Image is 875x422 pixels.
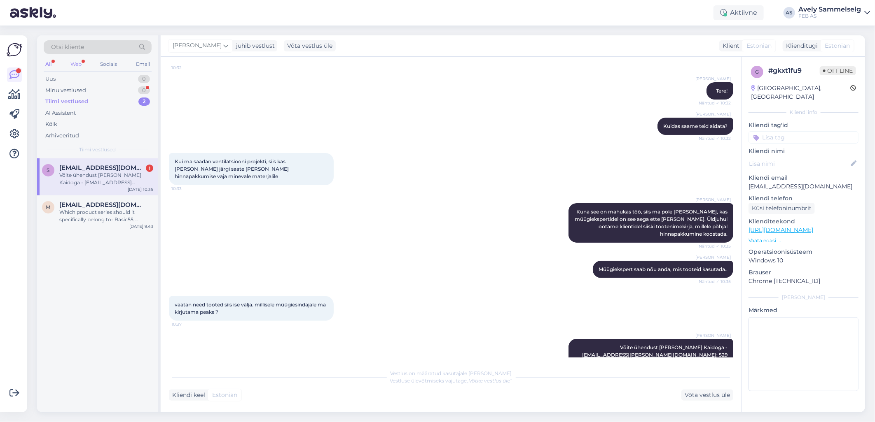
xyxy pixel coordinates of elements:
span: Estonian [212,391,237,399]
div: Võite ühendust [PERSON_NAME] Kaidoga - [EMAIL_ADDRESS][PERSON_NAME][DOMAIN_NAME]; 529 1338. [59,172,153,186]
p: Windows 10 [749,256,859,265]
span: mykhailov04@gmail.com [59,201,145,209]
span: Tere! [716,88,728,94]
span: [PERSON_NAME] [695,111,731,117]
div: AI Assistent [45,109,76,117]
span: Kuna see on mahukas töö, siis ma pole [PERSON_NAME], kas müügiekspertidel on see aega ette [PERSO... [575,209,729,237]
p: Märkmed [749,306,859,315]
div: Võta vestlus üle [284,40,336,51]
span: vaatan need tooted siis ise välja. millisele müügiesindajale ma kirjutama peaks ? [175,301,327,315]
div: Klienditugi [783,42,818,50]
div: [DATE] 9:43 [129,223,153,230]
div: AS [784,7,795,19]
div: 2 [138,97,150,106]
p: Kliendi telefon [749,194,859,203]
div: [DATE] 10:35 [128,186,153,192]
p: [EMAIL_ADDRESS][DOMAIN_NAME] [749,182,859,191]
div: FEB AS [798,13,861,19]
span: Estonian [746,42,772,50]
span: Nähtud ✓ 10:35 [699,278,731,285]
div: Aktiivne [714,5,764,20]
span: s [47,167,50,173]
div: Socials [98,59,119,70]
p: Vaata edasi ... [749,237,859,244]
span: [PERSON_NAME] [695,254,731,260]
span: 10:32 [171,65,202,71]
span: Nähtud ✓ 10:32 [699,100,731,106]
div: 0 [138,75,150,83]
span: Võite ühendust [PERSON_NAME] Kaidoga - ; 529 1338. [582,344,729,365]
span: 10:37 [171,321,202,327]
span: Kui ma saadan ventilatsiooni projekti, siis kas [PERSON_NAME] järgi saate [PERSON_NAME] hinnapakk... [175,158,290,179]
div: Uus [45,75,56,83]
a: [EMAIL_ADDRESS][PERSON_NAME][DOMAIN_NAME] [582,352,716,358]
span: 10:33 [171,185,202,192]
div: Võta vestlus üle [681,390,733,401]
a: Avely SammelselgFEB AS [798,6,870,19]
span: silver.savila@gmail.com [59,164,145,172]
div: [PERSON_NAME] [749,294,859,301]
input: Lisa nimi [749,159,849,168]
p: Operatsioonisüsteem [749,248,859,256]
span: Nähtud ✓ 10:35 [699,243,731,249]
span: Vestluse ülevõtmiseks vajutage [390,378,512,384]
span: [PERSON_NAME] [173,41,222,50]
span: g [756,69,759,75]
p: Kliendi tag'id [749,121,859,130]
div: Kõik [45,120,57,128]
span: Kuidas saame teid aidata? [663,123,728,129]
div: All [44,59,53,70]
span: Estonian [825,42,850,50]
div: Arhiveeritud [45,132,79,140]
span: Nähtud ✓ 10:32 [699,135,731,141]
p: Klienditeekond [749,217,859,226]
div: [GEOGRAPHIC_DATA], [GEOGRAPHIC_DATA] [751,84,850,101]
div: Klient [719,42,739,50]
span: Tiimi vestlused [80,146,116,153]
div: Web [69,59,83,70]
p: Kliendi nimi [749,147,859,155]
p: Kliendi email [749,174,859,182]
span: [PERSON_NAME] [695,197,731,203]
a: [URL][DOMAIN_NAME] [749,226,813,234]
div: Tiimi vestlused [45,97,88,106]
div: Küsi telefoninumbrit [749,203,815,214]
span: Müügiekspert saab nõu anda, mis tooteid kasutada.. [599,266,728,272]
i: „Võtke vestlus üle” [467,378,512,384]
div: # gkxt1fu9 [768,66,820,76]
span: Otsi kliente [51,43,84,51]
div: Avely Sammelselg [798,6,861,13]
div: juhib vestlust [233,42,275,50]
span: Offline [820,66,856,75]
p: Chrome [TECHNICAL_ID] [749,277,859,285]
div: 0 [138,86,150,95]
span: [PERSON_NAME] [695,76,731,82]
p: Brauser [749,268,859,277]
span: [PERSON_NAME] [695,332,731,339]
span: Vestlus on määratud kasutajale [PERSON_NAME] [391,370,512,376]
div: Kliendi info [749,109,859,116]
div: Minu vestlused [45,86,86,95]
div: 1 [146,165,153,172]
img: Askly Logo [7,42,22,58]
div: Kliendi keel [169,391,205,399]
div: Email [134,59,152,70]
span: m [46,204,51,210]
div: Which product series should it specifically belong to- Basic55, [PERSON_NAME]? [59,209,153,223]
input: Lisa tag [749,131,859,144]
